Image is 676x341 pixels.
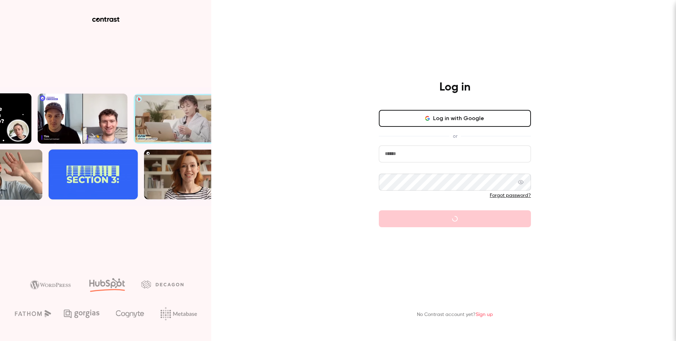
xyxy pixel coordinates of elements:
[417,311,493,318] p: No Contrast account yet?
[490,193,531,198] a: Forgot password?
[449,132,461,140] span: or
[379,110,531,127] button: Log in with Google
[476,312,493,317] a: Sign up
[141,280,183,288] img: decagon
[439,80,470,94] h4: Log in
